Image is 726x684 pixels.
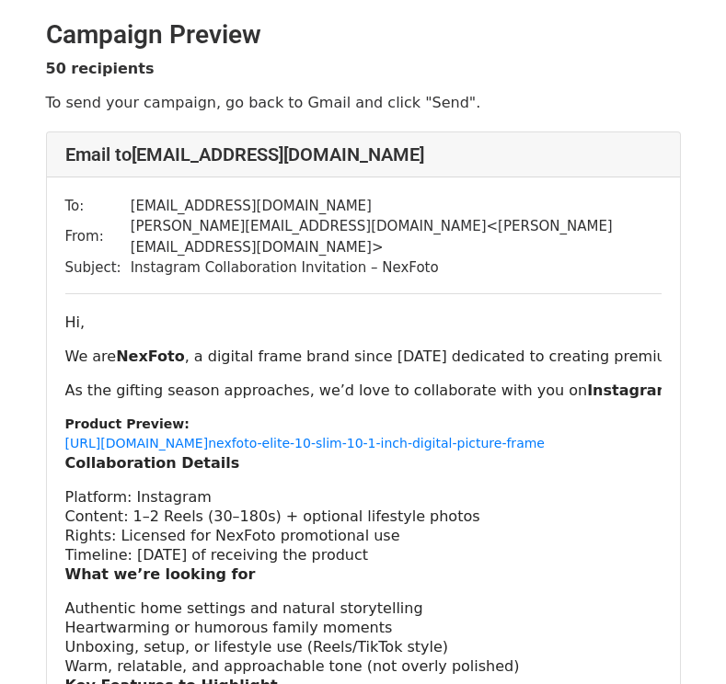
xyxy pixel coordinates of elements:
[131,257,662,279] td: Instagram Collaboration Invitation – NexFoto
[131,216,662,257] td: [PERSON_NAME][EMAIL_ADDRESS][DOMAIN_NAME] < [PERSON_NAME][EMAIL_ADDRESS][DOMAIN_NAME] >
[65,526,662,545] p: Rights: Licensed for NexFoto promotional use
[65,565,256,583] strong: What we’re looking for
[46,60,155,77] strong: 50 recipients
[65,454,240,472] strong: Collaboration Details
[65,545,662,564] p: Timeline: [DATE] of receiving the product
[65,216,131,257] td: From:
[65,196,131,217] td: To:
[65,487,662,507] p: Platform: Instagram
[65,637,662,656] p: Unboxing, setup, or lifestyle use (Reels/TikTok style)
[65,381,662,400] p: As the gifting season approaches, we’d love to collaborate with you on . To support this, we’d li...
[65,143,662,165] h4: Email to [EMAIL_ADDRESS][DOMAIN_NAME]
[65,313,662,332] p: Hi,
[65,507,662,526] p: Content: 1–2 Reels (30–180s) + optional lifestyle photos
[65,618,662,637] p: Heartwarming or humorous family moments
[65,656,662,676] p: Warm, relatable, and approachable tone (not overly polished)
[46,19,681,51] h2: Campaign Preview
[65,416,190,431] strong: Product Preview:
[65,257,131,279] td: Subject:
[116,348,184,365] strong: NexFoto
[131,196,662,217] td: [EMAIL_ADDRESS][DOMAIN_NAME]
[46,93,681,112] p: To send your campaign, go back to Gmail and click "Send".
[65,347,662,366] p: We are , a digital frame brand since [DATE] dedicated to creating premium photo frames that don’t...
[65,436,545,450] a: [URL][DOMAIN_NAME]nexfoto-elite-10-slim-10-1-inch-digital-picture-frame
[65,598,662,618] p: Authentic home settings and natural storytelling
